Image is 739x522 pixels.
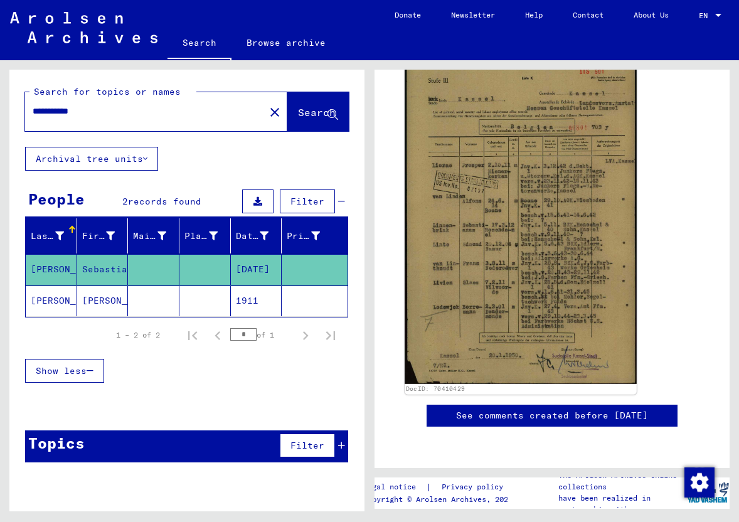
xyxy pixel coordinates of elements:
mat-cell: [PERSON_NAME] [77,285,129,316]
p: have been realized in partnership with [558,493,686,515]
mat-header-cell: Last Name [26,218,77,253]
div: Topics [28,432,85,454]
div: Last Name [31,226,80,246]
button: Archival tree units [25,147,158,171]
button: Filter [280,434,335,457]
mat-header-cell: Place of Birth [179,218,231,253]
div: Date of Birth [236,230,269,243]
span: records found [128,196,201,207]
a: Privacy policy [432,481,518,494]
span: 2 [122,196,128,207]
button: Search [287,92,349,131]
p: The Arolsen Archives online collections [558,470,686,493]
div: Maiden Name [133,226,182,246]
button: First page [180,322,205,348]
img: 001.jpg [405,60,637,384]
div: Place of Birth [184,230,218,243]
a: Browse archive [231,28,341,58]
span: Filter [290,440,324,451]
a: DocID: 70410429 [406,385,465,393]
mat-header-cell: First Name [77,218,129,253]
img: Arolsen_neg.svg [10,12,157,43]
div: Date of Birth [236,226,285,246]
div: Maiden Name [133,230,166,243]
mat-cell: Sebastianus [77,254,129,285]
mat-icon: close [267,105,282,120]
span: EN [699,11,713,20]
span: Search [298,106,336,119]
div: Prisoner # [287,226,336,246]
mat-cell: [DATE] [231,254,282,285]
a: See comments created before [DATE] [456,409,648,422]
span: Filter [290,196,324,207]
button: Filter [280,189,335,213]
mat-cell: 1911 [231,285,282,316]
img: Change consent [684,467,715,498]
div: First Name [82,230,115,243]
div: Last Name [31,230,64,243]
mat-label: Search for topics or names [34,86,181,97]
mat-cell: [PERSON_NAME] [26,254,77,285]
a: Search [167,28,231,60]
div: Prisoner # [287,230,320,243]
button: Previous page [205,322,230,348]
a: Legal notice [363,481,426,494]
button: Last page [318,322,343,348]
div: | [363,481,518,494]
button: Next page [293,322,318,348]
button: Show less [25,359,104,383]
div: of 1 [230,329,293,341]
button: Clear [262,99,287,124]
mat-header-cell: Prisoner # [282,218,348,253]
p: Copyright © Arolsen Archives, 2021 [363,494,518,505]
mat-header-cell: Maiden Name [128,218,179,253]
mat-cell: [PERSON_NAME] [26,285,77,316]
div: 1 – 2 of 2 [116,329,160,341]
mat-header-cell: Date of Birth [231,218,282,253]
div: People [28,188,85,210]
div: Place of Birth [184,226,233,246]
span: Show less [36,365,87,376]
div: First Name [82,226,131,246]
